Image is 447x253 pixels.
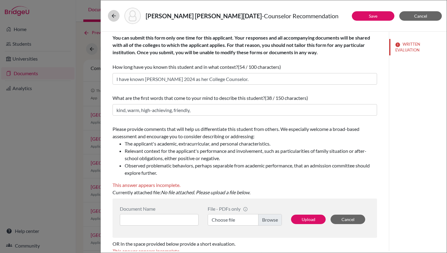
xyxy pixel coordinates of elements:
[291,215,326,224] button: Upload
[161,189,250,195] i: No file attached. Please upload a file below.
[265,95,308,101] span: (38 / 150 characters)
[146,12,262,19] strong: [PERSON_NAME] [PERSON_NAME][DATE]
[243,207,248,212] span: info
[395,42,400,47] img: error-544570611efd0a2d1de9.svg
[125,162,377,177] li: Observed problematic behaviors, perhaps separable from academic performance, that an admission co...
[113,123,377,199] div: Currently attached file:
[113,35,370,70] span: How long have you known this student and in what context?
[208,214,282,226] label: Choose file
[113,126,377,177] span: Please provide comments that will help us differentiate this student from others. We especially w...
[113,182,180,188] span: This answer appears incomplete.
[262,12,338,19] span: - Counselor Recommendation
[113,241,235,247] span: OR In the space provided below provide a short evaluation.
[120,206,199,212] div: Document Name
[238,64,281,70] span: (54 / 100 characters)
[113,35,370,55] b: You can submit this form only one time for this applicant. Your responses and all accompanying do...
[125,140,377,147] li: The applicant's academic, extracurricular, and personal characteristics.
[113,95,265,101] span: What are the first words that come to your mind to describe this student?
[331,215,365,224] button: Cancel
[389,39,447,55] button: WRITTEN EVALUATION
[125,147,377,162] li: Relevant context for the applicant's performance and involvement, such as particularities of fami...
[208,206,282,212] div: File - PDFs only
